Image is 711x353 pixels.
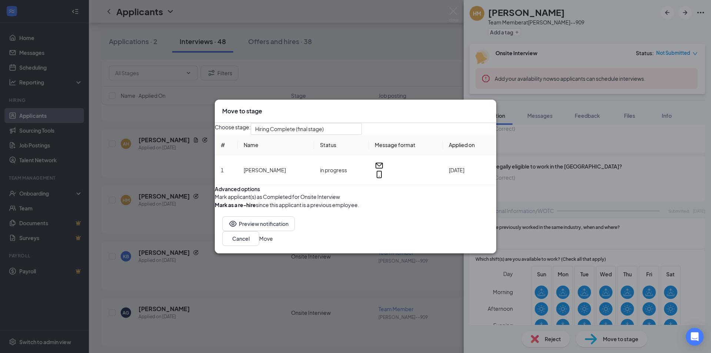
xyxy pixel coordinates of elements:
th: Status [314,135,369,155]
button: Move [259,234,273,243]
h3: Move to stage [222,107,262,115]
div: Advanced options [215,185,496,193]
td: [DATE] [443,155,496,185]
svg: Email [375,161,384,170]
b: Mark as a re-hire [215,202,256,208]
svg: MobileSms [375,170,384,179]
span: Mark applicant(s) as Completed for Onsite Interview [215,193,340,201]
td: [PERSON_NAME] [238,155,314,185]
span: 1 [221,167,224,173]
button: EyePreview notification [222,216,295,231]
th: Message format [369,135,443,155]
span: Choose stage: [215,123,251,135]
th: # [215,135,238,155]
div: since this applicant is a previous employee. [215,201,359,209]
span: Hiring Complete (final stage) [255,123,324,134]
button: Cancel [222,231,259,246]
th: Applied on [443,135,496,155]
td: in progress [314,155,369,185]
th: Name [238,135,314,155]
div: Open Intercom Messenger [686,328,704,346]
svg: Eye [228,219,237,228]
